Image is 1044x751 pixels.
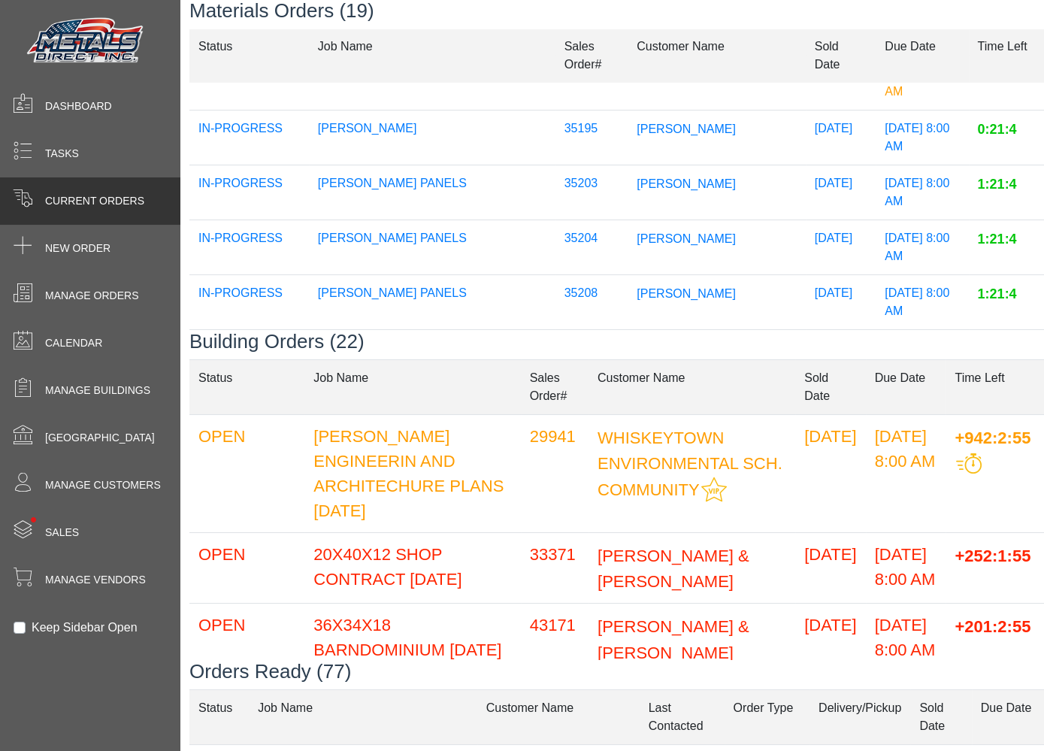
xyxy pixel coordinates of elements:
td: 43171 [521,604,589,674]
td: 35204 [555,220,628,275]
span: Manage Vendors [45,572,146,588]
span: • [14,495,53,544]
span: Manage Customers [45,477,161,493]
img: Metals Direct Inc Logo [23,14,150,69]
td: Sales Order# [521,359,589,414]
td: [DATE] 8:00 AM [876,275,968,330]
td: [DATE] [806,165,876,220]
td: [DATE] [795,414,865,532]
td: 35195 [555,111,628,165]
span: 1:21:4 [978,177,1017,192]
td: [PERSON_NAME] PANELS [309,220,555,275]
td: Sold Date [795,359,865,414]
h3: Building Orders (22) [189,330,1044,353]
td: [PERSON_NAME] ENGINEERIN AND ARCHITECHURE PLANS [DATE] [304,414,520,532]
span: Sales [45,525,79,541]
td: [DATE] 8:00 AM [866,604,946,674]
td: Order Type [725,689,810,744]
td: [DATE] 8:00 AM [866,532,946,603]
span: Calendar [45,335,102,351]
td: 20X40X12 SHOP CONTRACT [DATE] [304,532,520,603]
td: Time Left [946,359,1044,414]
td: Due Date [866,359,946,414]
span: Dashboard [45,98,112,114]
span: Manage Buildings [45,383,150,398]
td: OPEN [189,414,304,532]
span: 1:21:4 [978,286,1017,301]
img: This order should be prioritized [956,453,982,474]
span: Tasks [45,146,79,162]
td: [DATE] 8:00 AM [876,220,968,275]
td: [DATE] [806,220,876,275]
span: [PERSON_NAME] & [PERSON_NAME] [598,546,749,591]
td: 35203 [555,165,628,220]
span: +252:1:55 [955,546,1030,565]
span: [PERSON_NAME] & [PERSON_NAME] [598,617,749,662]
td: OPEN [189,532,304,603]
td: Status [189,689,249,744]
td: Status [189,359,304,414]
td: Customer Name [628,29,805,83]
h3: Orders Ready (77) [189,660,1044,683]
td: IN-PROGRESS [189,111,309,165]
td: IN-PROGRESS [189,220,309,275]
td: OPEN [189,604,304,674]
td: 36X34X18 BARNDOMINIUM [DATE] [304,604,520,674]
td: Job Name [304,359,520,414]
td: Job Name [249,689,477,744]
td: Sold Date [910,689,971,744]
td: Due Date [972,689,1044,744]
td: IN-PROGRESS [189,275,309,330]
td: [DATE] 8:00 AM [866,414,946,532]
span: +201:2:55 [955,617,1030,636]
label: Keep Sidebar Open [32,619,138,637]
td: [DATE] [795,604,865,674]
td: Time Left [969,29,1044,83]
td: Sales Order# [555,29,628,83]
span: Current Orders [45,193,144,209]
td: Last Contacted [640,689,725,744]
td: Job Name [309,29,555,83]
td: [PERSON_NAME] PANELS [309,275,555,330]
td: 33371 [521,532,589,603]
span: WHISKEYTOWN ENVIRONMENTAL SCH. COMMUNITY [598,428,782,498]
span: 0:21:4 [978,122,1017,137]
td: [PERSON_NAME] [309,111,555,165]
td: 35208 [555,275,628,330]
td: [PERSON_NAME] PANELS [309,165,555,220]
td: Delivery/Pickup [809,689,910,744]
td: IN-PROGRESS [189,165,309,220]
td: Customer Name [589,359,795,414]
td: Status [189,29,309,83]
td: [DATE] 8:00 AM [876,111,968,165]
span: [PERSON_NAME] [637,177,736,190]
span: [PERSON_NAME] [637,287,736,300]
td: 29941 [521,414,589,532]
td: Due Date [876,29,968,83]
span: [GEOGRAPHIC_DATA] [45,430,155,446]
td: [DATE] [795,532,865,603]
span: [PERSON_NAME] [637,123,736,135]
td: Customer Name [477,689,640,744]
span: +942:2:55 [955,428,1030,447]
span: 1:21:4 [978,232,1017,247]
span: [PERSON_NAME] [637,232,736,245]
td: [DATE] 8:00 AM [876,165,968,220]
img: This customer should be prioritized [701,477,727,502]
span: Manage Orders [45,288,138,304]
td: [DATE] [806,111,876,165]
td: [DATE] [806,275,876,330]
td: Sold Date [806,29,876,83]
span: New Order [45,241,110,256]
